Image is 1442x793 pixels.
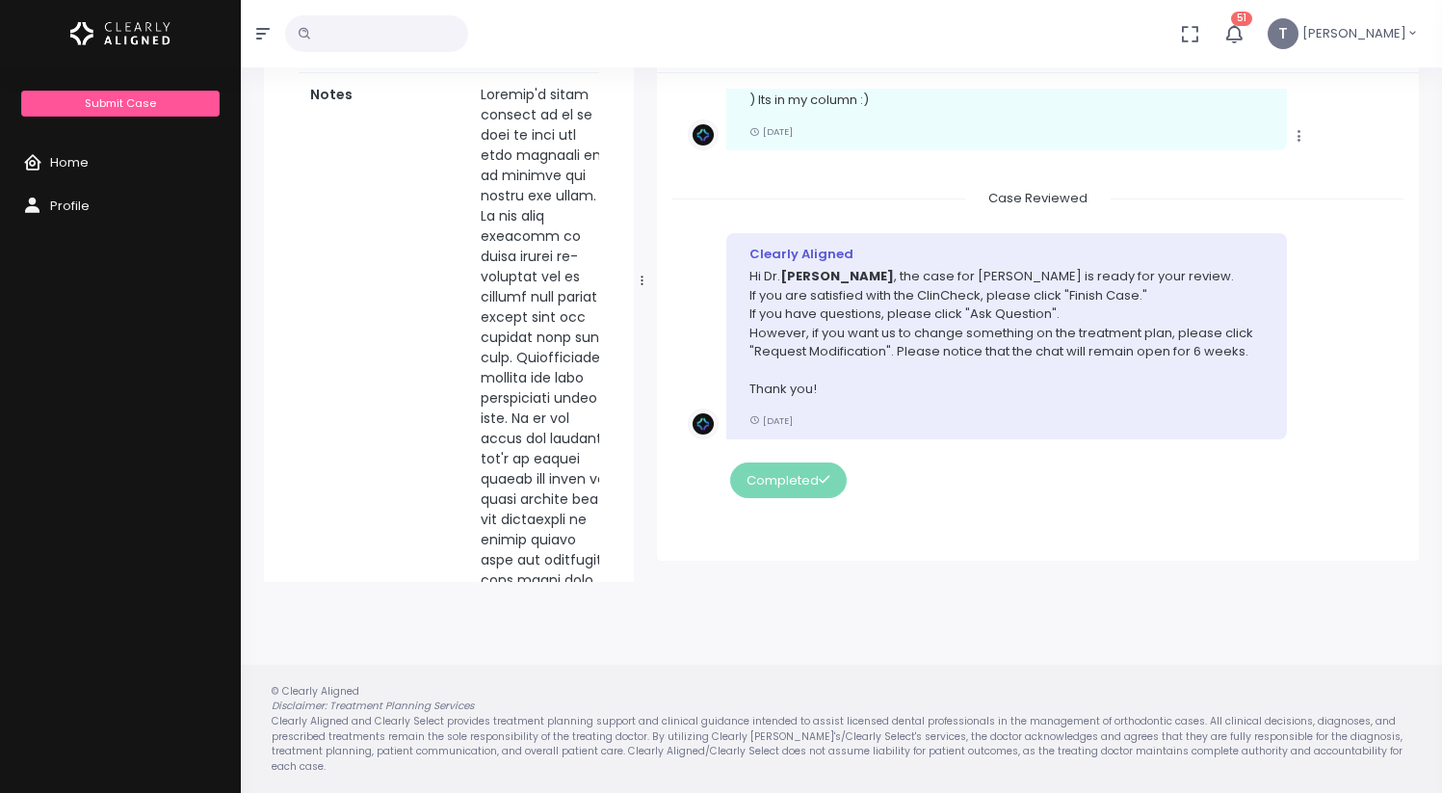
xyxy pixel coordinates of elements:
b: [PERSON_NAME] [780,267,894,285]
p: Hi Dr. , the case for [PERSON_NAME] is ready for your review. If you are satisfied with the ClinC... [749,267,1264,399]
div: Clearly Aligned [749,245,1264,264]
span: [PERSON_NAME] [1302,24,1406,43]
span: 51 [1231,12,1252,26]
span: Case Reviewed [965,183,1111,213]
span: T [1268,18,1298,49]
em: Disclaimer: Treatment Planning Services [272,699,474,713]
a: Submit Case [21,91,219,117]
small: [DATE] [749,414,793,427]
img: Logo Horizontal [70,13,170,54]
div: scrollable content [672,89,1403,541]
span: Home [50,153,89,172]
div: © Clearly Aligned Clearly Aligned and Clearly Select provides treatment planning support and clin... [252,684,1430,775]
span: Profile [50,197,90,215]
small: [DATE] [749,125,793,138]
span: Submit Case [85,95,156,111]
